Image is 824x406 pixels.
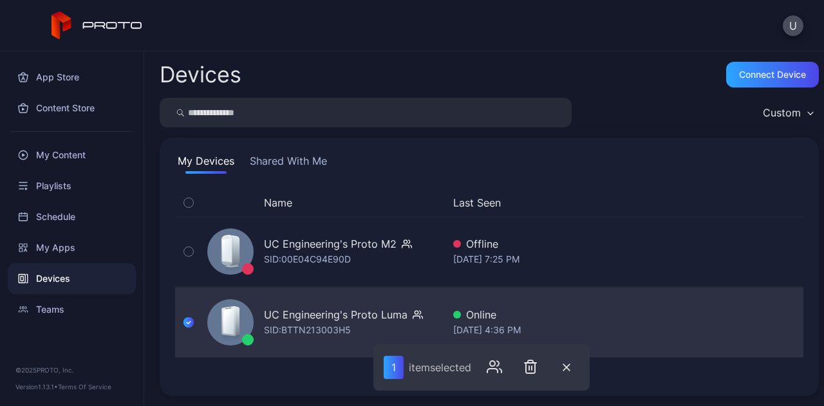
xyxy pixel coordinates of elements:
a: My Apps [8,232,136,263]
a: Content Store [8,93,136,124]
div: Online [453,307,641,322]
a: Schedule [8,201,136,232]
a: Devices [8,263,136,294]
div: SID: 00E04C94E90D [264,252,351,267]
div: Custom [763,106,801,119]
button: U [783,15,803,36]
span: Version 1.13.1 • [15,383,58,391]
div: item selected [409,361,471,374]
div: © 2025 PROTO, Inc. [15,365,128,375]
div: Connect device [739,69,806,80]
a: Playlists [8,171,136,201]
div: [DATE] 7:25 PM [453,252,641,267]
a: Teams [8,294,136,325]
div: UC Engineering's Proto Luma [264,307,407,322]
a: My Content [8,140,136,171]
div: 1 [384,356,404,379]
div: Options [778,195,803,210]
button: Name [264,195,292,210]
div: Update Device [646,195,762,210]
div: Offline [453,236,641,252]
div: SID: BTTN213003H5 [264,322,351,338]
button: My Devices [175,153,237,174]
div: UC Engineering's Proto M2 [264,236,397,252]
button: Last Seen [453,195,636,210]
button: Custom [756,98,819,127]
div: [DATE] 4:36 PM [453,322,641,338]
h2: Devices [160,63,241,86]
button: Shared With Me [247,153,330,174]
button: Connect device [726,62,819,88]
a: Terms Of Service [58,383,111,391]
a: App Store [8,62,136,93]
